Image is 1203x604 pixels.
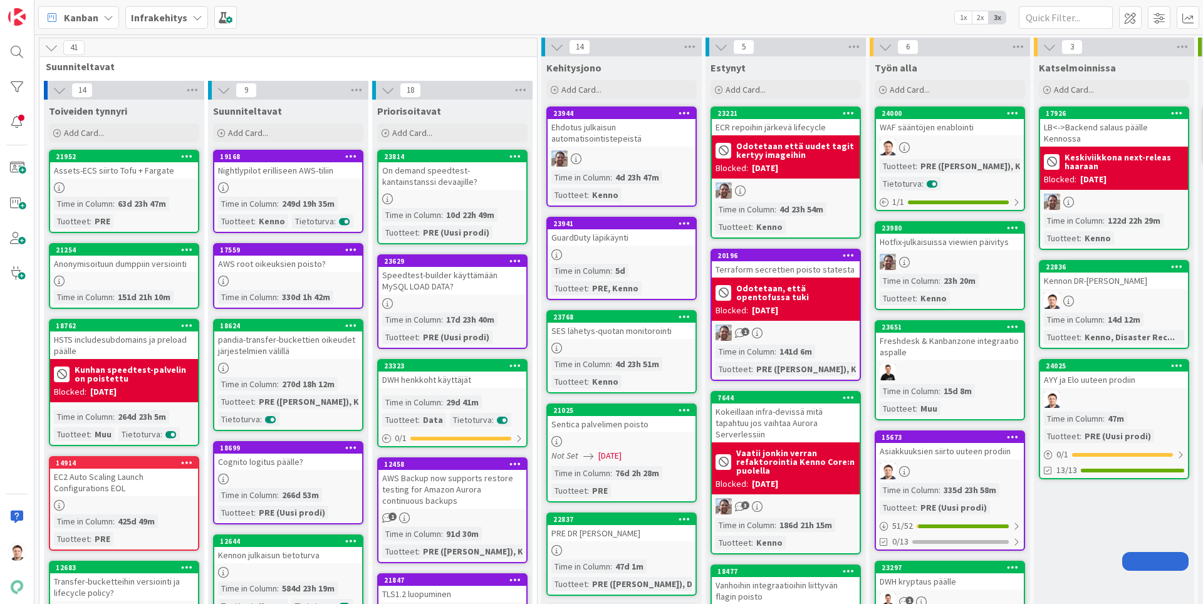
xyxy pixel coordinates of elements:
div: Freshdesk & Kanbanzone integraatio aspalle [876,333,1024,360]
div: 24025 [1040,360,1188,372]
span: 6 [897,39,919,55]
span: : [113,290,115,304]
div: Muu [917,402,940,415]
div: PRE [91,214,113,228]
div: 23768 [548,311,695,323]
span: : [160,427,162,441]
span: : [1103,412,1105,425]
div: 19168Nightlypilot erilliseen AWS-tiliin [214,151,362,179]
div: 23814 [378,151,526,162]
span: : [277,197,279,211]
span: Suunniteltavat [46,60,521,73]
div: 18762HSTS includesubdomains ja preload päälle [50,320,198,359]
div: Kenno [589,188,622,202]
div: Tuotteet [551,188,587,202]
div: 151d 21h 10m [115,290,174,304]
span: : [1080,231,1081,245]
div: [DATE] [752,162,778,175]
div: Kokeillaan infra-devissä mitä tapahtuu jos vaihtaa Aurora Serverlessiin [712,404,860,442]
span: 1 / 1 [892,195,904,209]
div: 18624pandia-transfer-buckettien oikeudet järjestelmien välillä [214,320,362,359]
div: Time in Column [382,395,441,409]
div: Tuotteet [218,395,254,409]
span: : [334,214,336,228]
span: : [90,427,91,441]
span: : [915,291,917,305]
div: 17559AWS root oikeuksien poisto? [214,244,362,272]
div: 5d [612,264,628,278]
div: Tuotteet [382,330,418,344]
div: Kenno [589,375,622,388]
div: 1/1 [876,194,1024,210]
span: : [254,214,256,228]
div: Time in Column [1044,313,1103,326]
div: Time in Column [54,290,113,304]
span: : [441,313,443,326]
div: 24025 [1046,362,1188,370]
div: Kenno [753,220,786,234]
span: Työn alla [875,61,917,74]
div: 14d 12m [1105,313,1143,326]
b: Kunhan speedtest-palvelin on poistettu [75,365,194,383]
span: : [587,281,589,295]
div: 23944Ehdotus julkaisun automatisointistepeistä [548,108,695,147]
div: 18762 [50,320,198,331]
span: : [751,362,753,376]
div: 23629 [378,256,526,267]
div: Time in Column [1044,412,1103,425]
div: ECR repoihin järkevä lifecycle [712,119,860,135]
span: : [774,345,776,358]
div: Tuotteet [716,220,751,234]
div: 18762 [56,321,198,330]
div: DWH henkkoht käyttäjät [378,372,526,388]
div: Blocked: [716,162,748,175]
span: : [751,220,753,234]
span: : [418,413,420,427]
div: 23944 [548,108,695,119]
span: : [441,395,443,409]
div: 24000 [876,108,1024,119]
div: Ehdotus julkaisun automatisointistepeistä [548,119,695,147]
span: 14 [569,39,590,55]
div: 23814 [384,152,526,161]
span: Kehitysjono [546,61,601,74]
div: 249d 19h 35m [279,197,338,211]
span: : [587,375,589,388]
div: 17926 [1046,109,1188,118]
div: 23297 [876,562,1024,573]
span: : [939,384,940,398]
div: 23323DWH henkkoht käyttäjät [378,360,526,388]
div: Sentica palvelimen poisto [548,416,695,432]
div: Kenno [1081,231,1114,245]
span: : [90,214,91,228]
div: Tuotteet [716,362,751,376]
span: 1x [955,11,972,24]
div: 264d 23h 5m [115,410,169,424]
img: ET [716,325,732,341]
div: Kenno [256,214,288,228]
div: PRE ([PERSON_NAME]), K... [256,395,370,409]
div: [DATE] [90,385,117,398]
span: : [610,264,612,278]
div: 17559 [220,246,362,254]
div: Tuotteet [880,402,915,415]
div: Data [420,413,446,427]
div: 63d 23h 47m [115,197,169,211]
div: PRE ([PERSON_NAME]), K... [753,362,867,376]
div: 23814On demand speedtest-kantainstanssi devaajille? [378,151,526,190]
div: ET [712,182,860,199]
div: [DATE] [1080,173,1107,186]
div: 23980 [876,222,1024,234]
span: Add Card... [726,84,766,95]
div: Time in Column [218,290,277,304]
div: 19168 [214,151,362,162]
div: 23629 [384,257,526,266]
div: Tuotteet [551,281,587,295]
div: 18477 [712,566,860,577]
div: ET [876,254,1024,270]
div: Kenno [917,291,950,305]
span: 3x [989,11,1006,24]
div: ET [548,150,695,167]
div: PRE ([PERSON_NAME]), K... [917,159,1031,173]
div: Blocked: [716,304,748,317]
